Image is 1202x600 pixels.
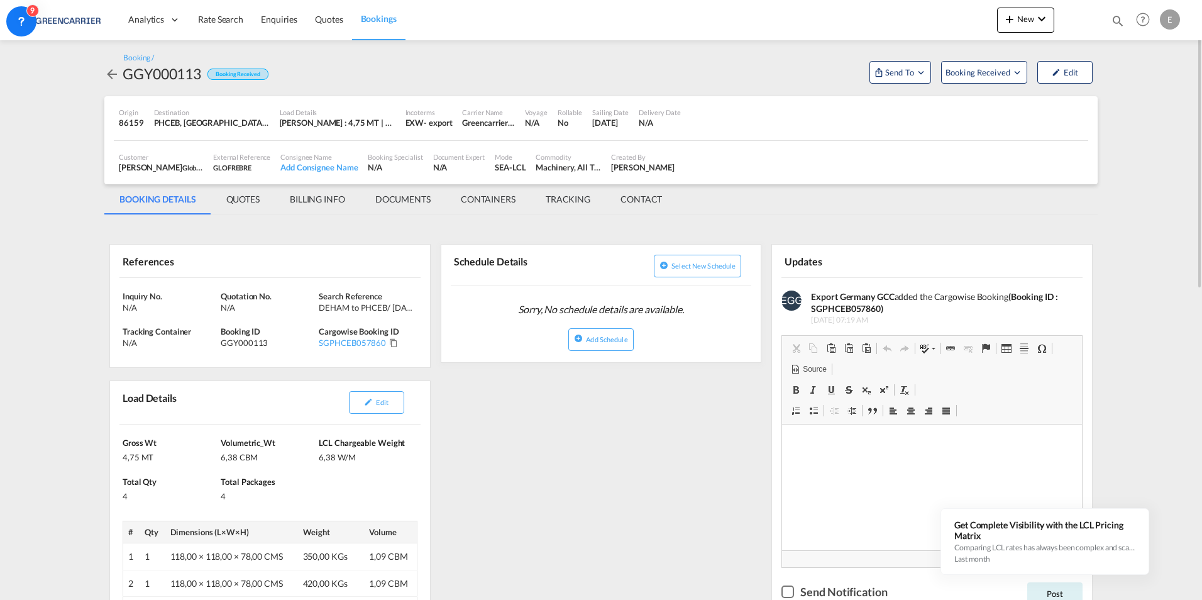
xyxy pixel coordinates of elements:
[280,108,395,117] div: Load Details
[536,162,601,173] div: Machinery, All Types
[119,162,203,173] div: [PERSON_NAME]
[840,340,857,357] a: Paste as plain text (Ctrl+Shift+V)
[182,162,326,172] span: Global Freight Management Deutschland GmbH
[104,67,119,82] md-icon: icon-arrow-left
[405,108,453,117] div: Incoterms
[1033,340,1050,357] a: Insert Special Character
[462,117,515,128] div: Greencarrier Consolidators
[884,66,915,79] span: Send To
[364,521,417,543] th: Volume
[405,117,424,128] div: EXW
[368,152,422,162] div: Booking Specialist
[280,162,358,173] div: Add Consignee Name
[319,326,399,336] span: Cargowise Booking ID
[140,521,165,543] th: Qty
[811,291,894,302] strong: Export Germany GCC
[659,261,668,270] md-icon: icon-plus-circle
[558,117,582,128] div: No
[574,334,583,343] md-icon: icon-plus-circle
[811,291,1057,314] strong: (Booking ID : SGPHCEB057860)
[781,250,929,272] div: Updates
[364,397,373,406] md-icon: icon-pencil
[104,184,677,214] md-pagination-wrapper: Use the left and right arrow keys to navigate between tabs
[875,382,893,398] a: Superscript
[170,578,283,589] span: 118,00 × 118,00 × 78,00 CMS
[119,152,203,162] div: Customer
[800,584,887,600] div: Send Notification
[123,302,218,313] div: N/A
[462,108,515,117] div: Carrier Name
[207,69,268,81] div: Booking Received
[1002,14,1049,24] span: New
[123,53,154,64] div: Booking /
[424,117,452,128] div: - export
[840,382,857,398] a: Strikethrough
[997,8,1054,33] button: icon-plus 400-fgNewicon-chevron-down
[119,250,267,272] div: References
[864,403,881,419] a: Block Quote
[885,403,902,419] a: Align Left
[361,13,397,24] span: Bookings
[119,386,182,419] div: Load Details
[639,108,681,117] div: Delivery Date
[376,398,388,406] span: Edit
[977,340,995,357] a: Anchor
[531,184,605,214] md-tab-item: TRACKING
[221,448,316,463] div: 6,38 CBM
[170,551,283,562] span: 118,00 × 118,00 × 78,00 CMS
[123,291,162,301] span: Inquiry No.
[221,487,316,502] div: 4
[1160,9,1180,30] div: E
[213,152,270,162] div: External Reference
[446,184,531,214] md-tab-item: CONTAINERS
[811,315,1073,326] span: [DATE] 07:19 AM
[221,477,275,487] span: Total Packages
[1015,340,1033,357] a: Insert Horizontal Line
[221,291,272,301] span: Quotation No.
[123,477,157,487] span: Total Qty
[671,262,736,270] span: Select new schedule
[1132,9,1160,31] div: Help
[104,184,211,214] md-tab-item: BOOKING DETAILS
[319,337,386,348] div: SGPHCEB057860
[319,438,405,448] span: LCL Chargeable Weight
[959,340,977,357] a: Unlink
[611,162,675,173] div: Heino Juschas
[123,487,218,502] div: 4
[611,152,675,162] div: Created By
[315,14,343,25] span: Quotes
[811,291,1073,315] div: added the Cargowise Booking
[123,570,140,597] td: 2
[1111,14,1125,33] div: icon-magnify
[123,438,157,448] span: Gross Wt
[389,338,398,347] md-icon: Click to Copy
[857,382,875,398] a: Subscript
[221,438,275,448] span: Volumetric_Wt
[920,403,937,419] a: Align Right
[221,302,316,313] div: N/A
[368,162,422,173] div: N/A
[495,152,526,162] div: Mode
[937,403,955,419] a: Justify
[319,291,382,301] span: Search Reference
[495,162,526,173] div: SEA-LCL
[1002,11,1017,26] md-icon: icon-plus 400-fg
[917,340,939,357] a: Spell Check As You Type
[1132,9,1154,30] span: Help
[369,578,407,589] span: 1,09 CBM
[843,403,861,419] a: Increase Indent
[280,152,358,162] div: Consignee Name
[211,184,275,214] md-tab-item: QUOTES
[942,340,959,357] a: Link (Ctrl+K)
[221,326,260,336] span: Booking ID
[805,382,822,398] a: Italic (Ctrl+I)
[805,403,822,419] a: Insert/Remove Bulleted List
[896,340,913,357] a: Redo (Ctrl+Y)
[822,340,840,357] a: Paste (Ctrl+V)
[586,335,627,343] span: Add Schedule
[154,117,270,128] div: PHCEB, Cebu, Philippines, South East Asia, Asia Pacific
[369,551,407,562] span: 1,09 CBM
[154,108,270,117] div: Destination
[123,543,140,570] td: 1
